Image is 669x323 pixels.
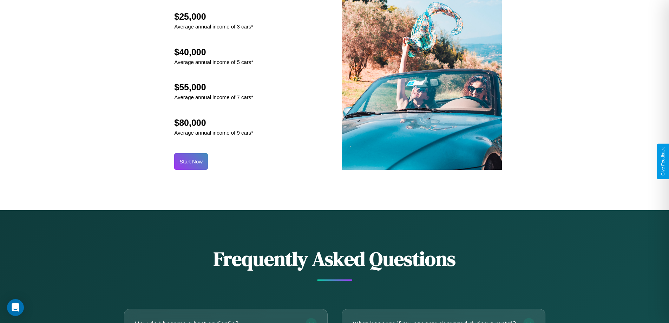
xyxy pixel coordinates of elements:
[661,147,665,176] div: Give Feedback
[124,245,545,272] h2: Frequently Asked Questions
[7,299,24,316] div: Open Intercom Messenger
[174,22,253,31] p: Average annual income of 3 cars*
[174,153,208,170] button: Start Now
[174,47,253,57] h2: $40,000
[174,12,253,22] h2: $25,000
[174,82,253,92] h2: $55,000
[174,118,253,128] h2: $80,000
[174,92,253,102] p: Average annual income of 7 cars*
[174,128,253,137] p: Average annual income of 9 cars*
[174,57,253,67] p: Average annual income of 5 cars*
